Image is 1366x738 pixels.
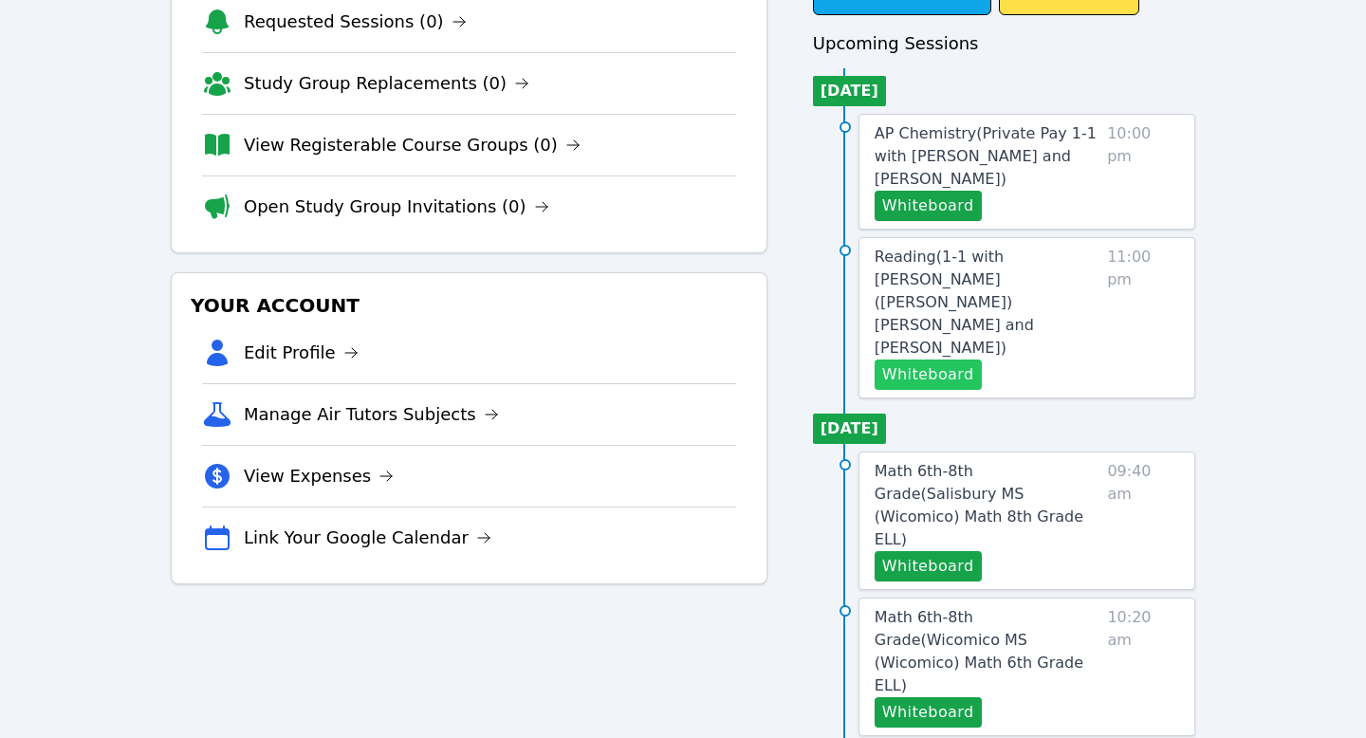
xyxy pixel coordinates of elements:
a: Open Study Group Invitations (0) [244,194,549,220]
a: Math 6th-8th Grade(Wicomico MS (Wicomico) Math 6th Grade ELL) [875,606,1100,697]
button: Whiteboard [875,191,982,221]
span: 09:40 am [1107,460,1179,581]
button: Whiteboard [875,697,982,728]
button: Whiteboard [875,360,982,390]
a: AP Chemistry(Private Pay 1-1 with [PERSON_NAME] and [PERSON_NAME]) [875,122,1099,191]
span: Reading ( 1-1 with [PERSON_NAME] ([PERSON_NAME]) [PERSON_NAME] and [PERSON_NAME] ) [875,248,1034,357]
span: Math 6th-8th Grade ( Wicomico MS (Wicomico) Math 6th Grade ELL ) [875,608,1083,694]
li: [DATE] [813,414,886,444]
span: 11:00 pm [1107,246,1179,390]
a: Math 6th-8th Grade(Salisbury MS (Wicomico) Math 8th Grade ELL) [875,460,1100,551]
span: AP Chemistry ( Private Pay 1-1 with [PERSON_NAME] and [PERSON_NAME] ) [875,124,1097,188]
span: Math 6th-8th Grade ( Salisbury MS (Wicomico) Math 8th Grade ELL ) [875,462,1083,548]
a: Requested Sessions (0) [244,9,467,35]
span: 10:00 pm [1107,122,1179,221]
button: Whiteboard [875,551,982,581]
a: Manage Air Tutors Subjects [244,401,499,428]
li: [DATE] [813,76,886,106]
a: View Expenses [244,463,394,489]
a: Link Your Google Calendar [244,525,491,551]
a: View Registerable Course Groups (0) [244,132,581,158]
span: 10:20 am [1107,606,1179,728]
a: Reading(1-1 with [PERSON_NAME] ([PERSON_NAME]) [PERSON_NAME] and [PERSON_NAME]) [875,246,1099,360]
a: Edit Profile [244,340,359,366]
h3: Your Account [187,288,751,323]
a: Study Group Replacements (0) [244,70,529,97]
h3: Upcoming Sessions [813,30,1195,57]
